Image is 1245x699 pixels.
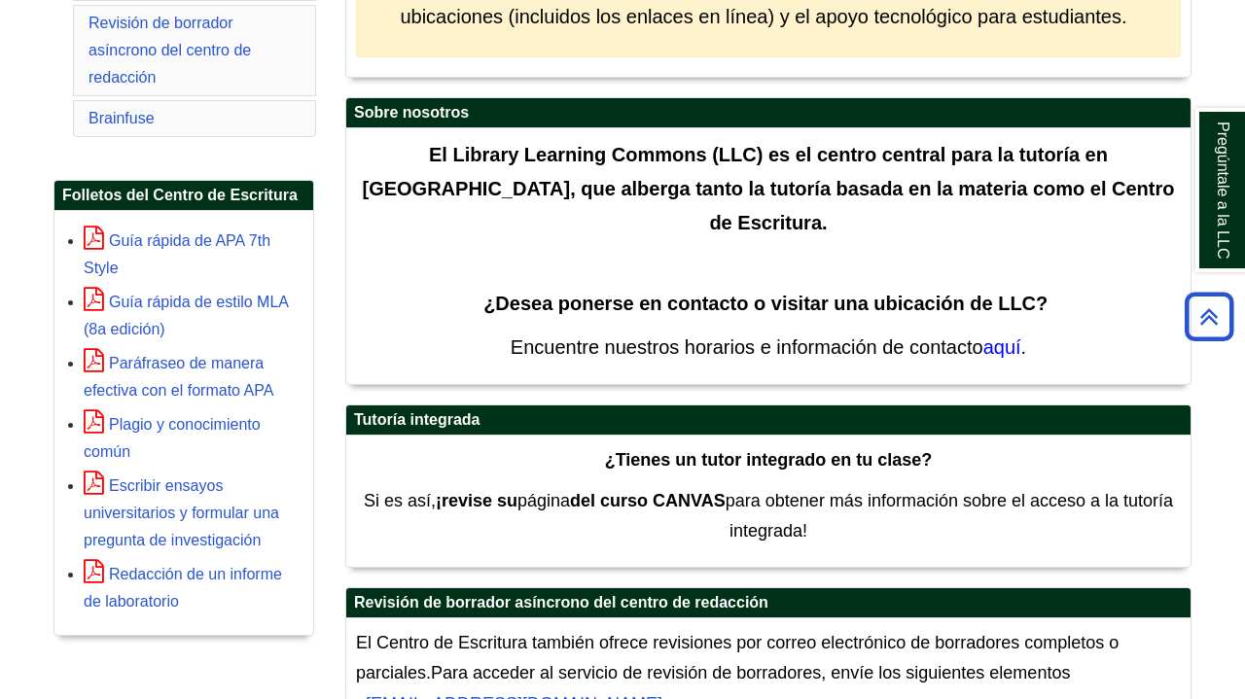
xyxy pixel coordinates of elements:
a: Brainfuse [89,110,155,126]
a: Paráfraseo de manera efectiva con el formato APA [84,355,273,399]
a: Escribir ensayos universitarios y formular una pregunta de investigación [84,477,279,548]
h2: Folletos del Centro de Escritura [54,181,313,211]
span: . [1021,336,1027,358]
a: Guía rápida de APA 7th Style [84,232,270,276]
h2: Tutoría integrada [346,405,1191,436]
span: El Centro de Escritura también ofrece revisiones por correo electrónico de borradores completos o... [356,633,1119,683]
a: aquí [983,336,1021,358]
strong: ¿Tienes un tutor integrado en tu clase? [605,450,933,470]
a: Guía rápida de estilo MLA (8a edición) [84,294,288,337]
a: Plagio y conocimiento común [84,416,261,460]
h2: Sobre nosotros [346,98,1191,128]
a: Redacción de un informe de laboratorio [84,566,282,610]
a: Revisión de borrador asíncrono del centro de redacción [89,15,251,86]
strong: ¿Desea ponerse en contacto o visitar una ubicación de LLC? [483,293,1048,314]
span: El Library Learning Commons (LLC) es el centro central para la tutoría en [GEOGRAPHIC_DATA], que ... [363,144,1175,233]
span: Si es así, página para obtener más información sobre el acceso a la tutoría integrada! [364,491,1173,542]
span: Encuentre nuestros horarios e información de contacto [511,336,983,358]
h2: Revisión de borrador asíncrono del centro de redacción [346,588,1191,618]
strong: del curso CANVAS [570,491,726,510]
strong: ¡revise su [436,491,517,510]
a: VOLVER AL PRINCIPIO [1178,303,1240,330]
